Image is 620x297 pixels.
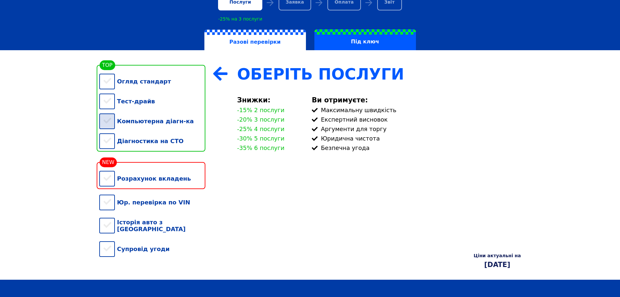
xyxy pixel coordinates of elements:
[237,65,521,83] div: Оберіть Послуги
[314,29,416,50] label: Під ключ
[99,169,205,188] div: Розрахунок вкладень
[99,212,205,239] div: Історія авто з [GEOGRAPHIC_DATA]
[218,16,262,22] div: -25% на 3 послуги
[99,239,205,259] div: Супровід угоди
[312,144,521,151] div: Безпечна угода
[237,116,284,123] div: -20% 3 послуги
[237,144,284,151] div: -35% 6 послуги
[99,71,205,91] div: Огляд стандарт
[99,111,205,131] div: Компьютерна діагн-ка
[99,192,205,212] div: Юр. перевірка по VIN
[237,107,284,113] div: -15% 2 послуги
[312,96,521,104] div: Ви отримуєте:
[312,135,521,142] div: Юридична чистота
[474,253,521,258] div: Ціни актуальні на
[99,131,205,151] div: Діагностика на СТО
[99,91,205,111] div: Тест-драйв
[310,29,420,50] a: Під ключ
[474,261,521,269] div: [DATE]
[237,135,284,142] div: -30% 5 послуги
[312,126,521,132] div: Аргументи для торгу
[237,96,304,104] div: Знижки:
[204,30,306,51] label: Разові перевірки
[237,126,284,132] div: -25% 4 послуги
[312,116,521,123] div: Експертний висновок
[312,107,521,113] div: Максимальну швидкість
